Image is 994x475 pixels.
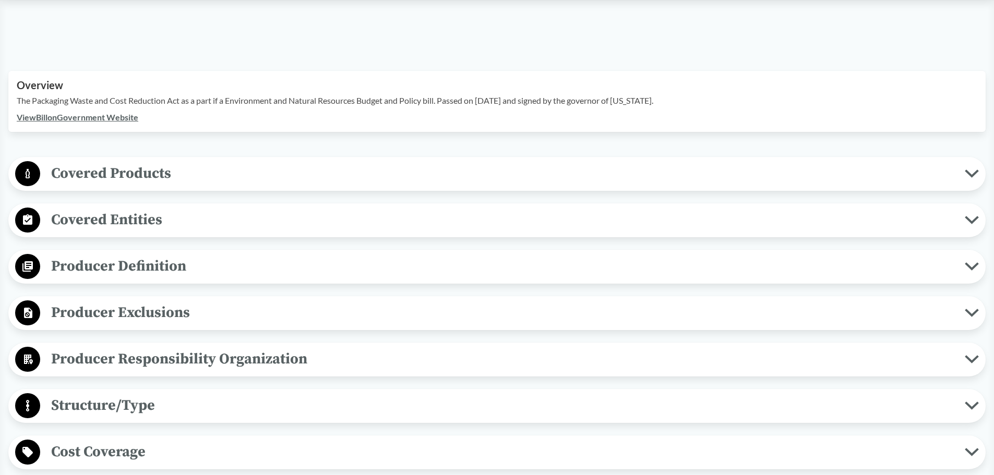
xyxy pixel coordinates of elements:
[12,439,982,466] button: Cost Coverage
[40,162,965,185] span: Covered Products
[40,347,965,371] span: Producer Responsibility Organization
[40,208,965,232] span: Covered Entities
[12,161,982,187] button: Covered Products
[17,94,977,107] p: The Packaging Waste and Cost Reduction Act as a part if a Environment and Natural Resources Budge...
[40,394,965,417] span: Structure/Type
[40,440,965,464] span: Cost Coverage
[17,79,977,91] h2: Overview
[40,301,965,324] span: Producer Exclusions
[12,207,982,234] button: Covered Entities
[12,253,982,280] button: Producer Definition
[12,300,982,326] button: Producer Exclusions
[17,112,138,122] a: ViewBillonGovernment Website
[12,393,982,419] button: Structure/Type
[40,254,965,278] span: Producer Definition
[12,346,982,373] button: Producer Responsibility Organization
